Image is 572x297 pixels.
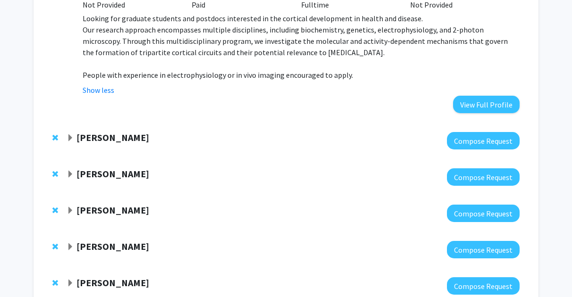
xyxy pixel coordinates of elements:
span: Remove Michael Osmanski from bookmarks [52,206,58,214]
span: Expand Michele Manahan Bookmark [67,243,74,251]
span: Expand Raj Mukherjee Bookmark [67,280,74,287]
button: Compose Request to Raj Mukherjee [447,277,520,295]
button: Compose Request to Lan Cheng [447,168,520,186]
span: Remove Raj Mukherjee from bookmarks [52,279,58,287]
button: Compose Request to Michele Manahan [447,241,520,258]
span: Remove Jeffrey Tornheim from bookmarks [52,134,58,141]
button: Show less [83,84,114,96]
iframe: Chat [7,255,40,290]
strong: [PERSON_NAME] [76,204,149,216]
span: Remove Michele Manahan from bookmarks [52,243,58,250]
button: Compose Request to Michael Osmanski [447,205,520,222]
strong: [PERSON_NAME] [76,277,149,289]
span: Remove Lan Cheng from bookmarks [52,170,58,178]
strong: [PERSON_NAME] [76,132,149,143]
span: Expand Lan Cheng Bookmark [67,171,74,178]
button: View Full Profile [453,96,520,113]
strong: [PERSON_NAME] [76,168,149,180]
strong: [PERSON_NAME] [76,240,149,252]
span: Expand Michael Osmanski Bookmark [67,207,74,214]
button: Compose Request to Jeffrey Tornheim [447,132,520,149]
p: Our research approach encompasses multiple disciplines, including biochemistry, genetics, electro... [83,24,520,58]
p: People with experience in electrophysiology or in vivo imaging encouraged to apply. [83,69,520,81]
p: Looking for graduate students and postdocs interested in the cortical development in health and d... [83,13,520,24]
span: Expand Jeffrey Tornheim Bookmark [67,134,74,142]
